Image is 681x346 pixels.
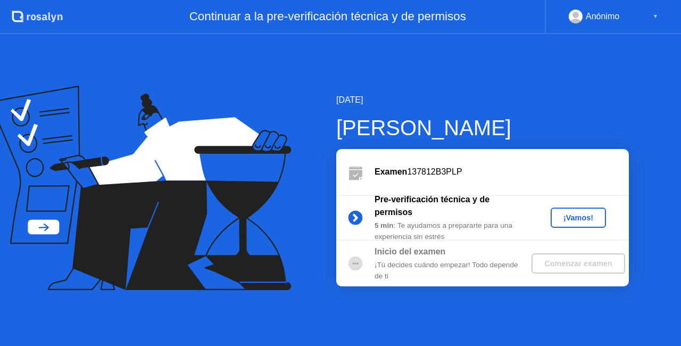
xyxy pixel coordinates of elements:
div: : Te ayudamos a prepararte para una experiencia sin estrés [375,220,528,242]
div: 137812B3PLP [375,166,629,178]
button: ¡Vamos! [551,208,606,228]
b: Pre-verificación técnica y de permisos [375,195,489,217]
div: ¡Vamos! [555,213,602,222]
div: ▼ [653,10,658,23]
div: Anónimo [586,10,619,23]
div: [DATE] [336,94,629,106]
div: [PERSON_NAME] [336,112,629,144]
button: Comenzar examen [531,253,625,274]
div: Comenzar examen [536,259,620,268]
b: Examen [375,167,407,176]
div: ¡Tú decides cuándo empezar! Todo depende de ti [375,260,528,282]
b: 5 min [375,221,394,229]
b: Inicio del examen [375,247,445,256]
